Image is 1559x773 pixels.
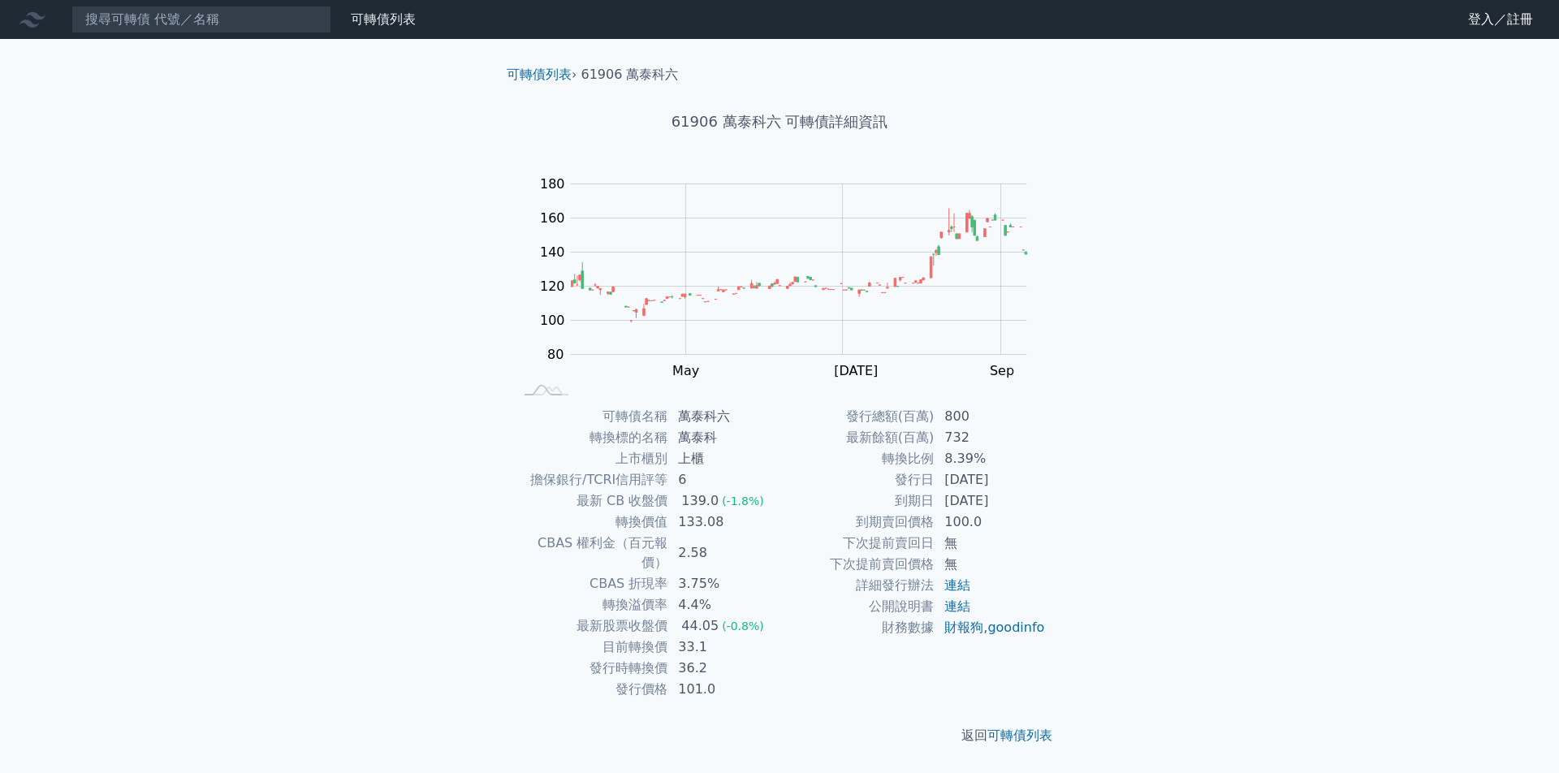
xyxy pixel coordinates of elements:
[779,490,935,512] td: 到期日
[668,512,779,533] td: 133.08
[935,406,1046,427] td: 800
[935,490,1046,512] td: [DATE]
[540,244,565,260] tspan: 140
[779,469,935,490] td: 發行日
[944,620,983,635] a: 財報狗
[678,491,722,511] div: 139.0
[513,406,668,427] td: 可轉債名稱
[779,512,935,533] td: 到期賣回價格
[779,427,935,448] td: 最新餘額(百萬)
[935,533,1046,554] td: 無
[513,637,668,658] td: 目前轉換價
[494,726,1065,745] p: 返回
[507,65,577,84] li: ›
[779,554,935,575] td: 下次提前賣回價格
[935,469,1046,490] td: [DATE]
[834,363,878,378] tspan: [DATE]
[779,533,935,554] td: 下次提前賣回日
[540,279,565,294] tspan: 120
[494,110,1065,133] h1: 61906 萬泰科六 可轉債詳細資訊
[987,728,1052,743] a: 可轉債列表
[668,573,779,594] td: 3.75%
[722,620,764,633] span: (-0.8%)
[540,210,565,226] tspan: 160
[513,573,668,594] td: CBAS 折現率
[672,363,699,378] tspan: May
[513,658,668,679] td: 發行時轉換價
[71,6,331,33] input: 搜尋可轉債 代號／名稱
[513,448,668,469] td: 上市櫃別
[513,615,668,637] td: 最新股票收盤價
[513,533,668,573] td: CBAS 權利金（百元報價）
[668,448,779,469] td: 上櫃
[779,448,935,469] td: 轉換比例
[668,658,779,679] td: 36.2
[668,679,779,700] td: 101.0
[668,406,779,427] td: 萬泰科六
[668,637,779,658] td: 33.1
[668,594,779,615] td: 4.4%
[678,616,722,636] div: 44.05
[668,469,779,490] td: 6
[513,427,668,448] td: 轉換標的名稱
[935,427,1046,448] td: 732
[540,176,565,192] tspan: 180
[513,469,668,490] td: 擔保銀行/TCRI信用評等
[507,67,572,82] a: 可轉債列表
[779,406,935,427] td: 發行總額(百萬)
[990,363,1014,378] tspan: Sep
[944,598,970,614] a: 連結
[779,596,935,617] td: 公開說明書
[513,679,668,700] td: 發行價格
[513,512,668,533] td: 轉換價值
[540,313,565,328] tspan: 100
[722,494,764,507] span: (-1.8%)
[351,11,416,27] a: 可轉債列表
[935,554,1046,575] td: 無
[935,617,1046,638] td: ,
[1455,6,1546,32] a: 登入／註冊
[935,512,1046,533] td: 100.0
[547,347,564,362] tspan: 80
[779,575,935,596] td: 詳細發行辦法
[944,577,970,593] a: 連結
[513,594,668,615] td: 轉換溢價率
[935,448,1046,469] td: 8.39%
[532,176,1052,412] g: Chart
[513,490,668,512] td: 最新 CB 收盤價
[581,65,679,84] li: 61906 萬泰科六
[668,533,779,573] td: 2.58
[668,427,779,448] td: 萬泰科
[987,620,1044,635] a: goodinfo
[779,617,935,638] td: 財務數據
